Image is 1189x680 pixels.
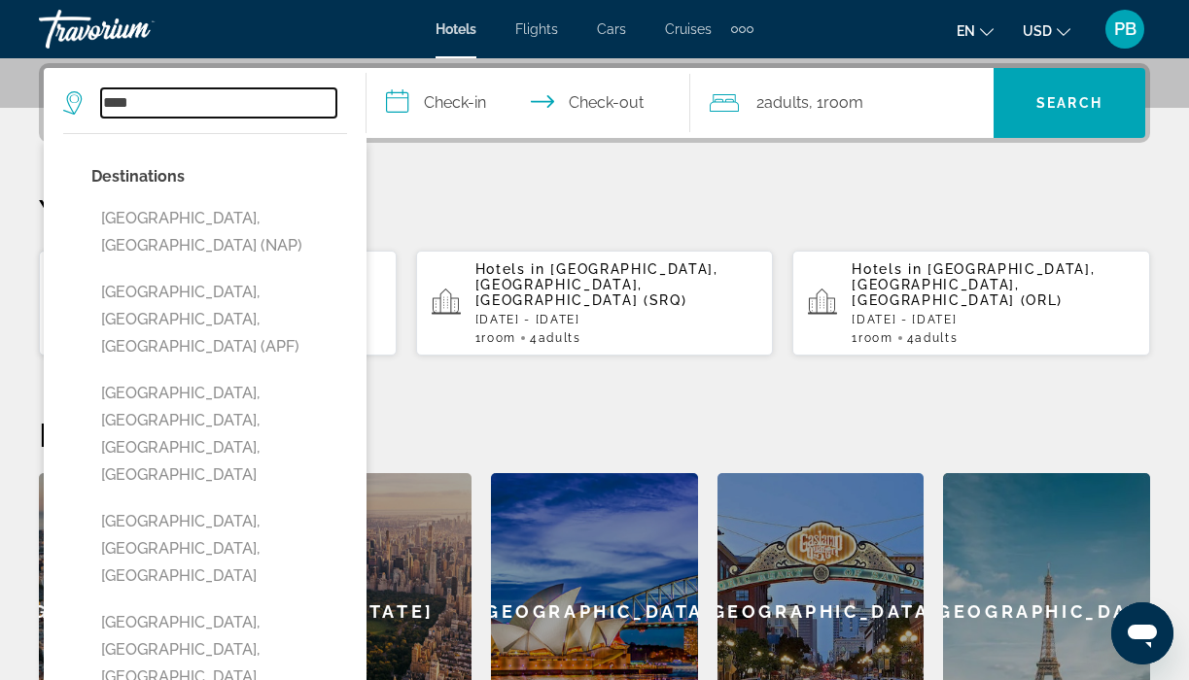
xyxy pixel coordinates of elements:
[1100,9,1150,50] button: User Menu
[809,89,863,117] span: , 1
[858,331,893,345] span: Room
[852,261,922,277] span: Hotels in
[665,21,712,37] a: Cruises
[91,200,347,264] button: [GEOGRAPHIC_DATA], [GEOGRAPHIC_DATA] (NAP)
[1023,23,1052,39] span: USD
[475,261,718,308] span: [GEOGRAPHIC_DATA], [GEOGRAPHIC_DATA], [GEOGRAPHIC_DATA] (SRQ)
[475,313,758,326] p: [DATE] - [DATE]
[1023,17,1070,45] button: Change currency
[44,68,1145,138] div: Search widget
[1111,602,1173,664] iframe: Button to launch messaging window
[792,250,1150,357] button: Hotels in [GEOGRAPHIC_DATA], [GEOGRAPHIC_DATA], [GEOGRAPHIC_DATA] (ORL)[DATE] - [DATE]1Room4Adults
[416,250,774,357] button: Hotels in [GEOGRAPHIC_DATA], [GEOGRAPHIC_DATA], [GEOGRAPHIC_DATA] (SRQ)[DATE] - [DATE]1Room4Adults
[852,313,1135,326] p: [DATE] - [DATE]
[957,17,994,45] button: Change language
[39,191,1150,230] p: Your Recent Searches
[39,415,1150,454] h2: Featured Destinations
[852,331,892,345] span: 1
[481,331,516,345] span: Room
[690,68,994,138] button: Travelers: 2 adults, 0 children
[91,163,347,190] p: Destinations
[91,503,347,595] button: [GEOGRAPHIC_DATA], [GEOGRAPHIC_DATA], [GEOGRAPHIC_DATA]
[91,274,347,365] button: [GEOGRAPHIC_DATA], [GEOGRAPHIC_DATA], [GEOGRAPHIC_DATA] (APF)
[994,68,1145,138] button: Search
[475,261,545,277] span: Hotels in
[915,331,958,345] span: Adults
[852,261,1095,308] span: [GEOGRAPHIC_DATA], [GEOGRAPHIC_DATA], [GEOGRAPHIC_DATA] (ORL)
[907,331,959,345] span: 4
[475,331,516,345] span: 1
[367,68,689,138] button: Check in and out dates
[539,331,581,345] span: Adults
[39,250,397,357] button: Hotels in [GEOGRAPHIC_DATA], [GEOGRAPHIC_DATA], [GEOGRAPHIC_DATA] (TPA)[DATE] - [DATE]1Room4Adults
[597,21,626,37] a: Cars
[530,331,581,345] span: 4
[1114,19,1137,39] span: PB
[91,375,347,493] button: [GEOGRAPHIC_DATA], [GEOGRAPHIC_DATA], [GEOGRAPHIC_DATA], [GEOGRAPHIC_DATA]
[1036,95,1102,111] span: Search
[764,93,809,112] span: Adults
[515,21,558,37] a: Flights
[39,4,233,54] a: Travorium
[436,21,476,37] a: Hotels
[731,14,753,45] button: Extra navigation items
[823,93,863,112] span: Room
[756,89,809,117] span: 2
[957,23,975,39] span: en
